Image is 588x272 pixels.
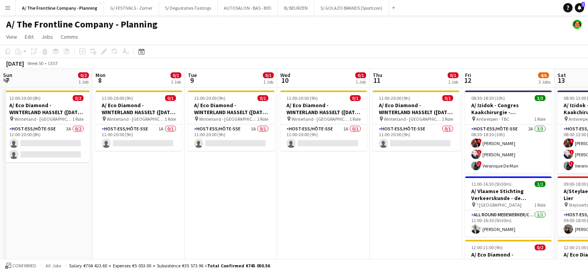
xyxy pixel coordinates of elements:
[263,79,273,85] div: 1 Job
[477,139,482,143] span: !
[534,202,545,208] span: 1 Role
[575,3,584,12] a: 7
[107,116,165,122] span: Winterland - [GEOGRAPHIC_DATA]
[280,125,367,151] app-card-role: Host-ess/Hôte-sse1A0/111:00-20:00 (9h)
[286,95,318,101] span: 11:00-20:00 (9h)
[14,116,72,122] span: Winterland - [GEOGRAPHIC_DATA]
[41,33,53,40] span: Jobs
[448,72,458,78] span: 0/1
[535,95,545,101] span: 3/3
[165,116,176,122] span: 1 Role
[557,72,566,79] span: Sat
[384,116,442,122] span: Winterland - [GEOGRAPHIC_DATA]
[471,245,503,250] span: 12:00-21:00 (9h)
[465,251,552,265] h3: A/ Eco Diamond - WINTERLAND HASSELT ([DATE] tem [DATE])
[188,125,274,151] app-card-role: Host-ess/Hôte-sse1A0/111:00-20:00 (9h)
[280,102,367,116] h3: A/ Eco Diamond - WINTERLAND HASSELT ([DATE] tem [DATE])
[476,202,522,208] span: ? [GEOGRAPHIC_DATA]
[349,116,361,122] span: 1 Role
[199,116,257,122] span: Winterland - [GEOGRAPHIC_DATA]
[165,95,176,101] span: 0/1
[556,76,566,85] span: 13
[12,263,36,269] span: Confirmed
[581,2,585,7] span: 7
[94,76,106,85] span: 8
[291,116,349,122] span: Winterland - [GEOGRAPHIC_DATA]
[355,72,366,78] span: 0/1
[477,161,482,166] span: !
[535,245,545,250] span: 0/2
[280,72,290,79] span: Wed
[278,0,314,15] button: B/ BEURZEN
[4,262,37,270] button: Confirmed
[2,76,12,85] span: 7
[187,76,197,85] span: 9
[104,0,159,15] button: G/ FESTIVALS - Zomer
[465,72,471,79] span: Fri
[464,76,471,85] span: 12
[539,79,551,85] div: 3 Jobs
[379,95,410,101] span: 11:00-20:00 (9h)
[372,76,382,85] span: 11
[465,188,552,202] h3: A/ Vlaamse Stichting Verkeerskunde - de verkeersquiz wegcode
[573,20,582,29] app-user-avatar: Peter Desart
[6,33,17,40] span: View
[471,95,505,101] span: 08:30-18:30 (10h)
[194,95,225,101] span: 11:00-20:00 (9h)
[257,95,268,101] span: 0/1
[465,210,552,237] app-card-role: All Round medewerker/collaborateur1/111:00-16:30 (5h30m)[PERSON_NAME]
[373,102,459,116] h3: A/ Eco Diamond - WINTERLAND HASSELT ([DATE] tem [DATE])
[3,91,90,162] app-job-card: 12:00-20:00 (8h)0/2A/ Eco Diamond - WINTERLAND HASSELT ([DATE] tem [DATE]) Winterland - [GEOGRAPH...
[207,263,270,269] span: Total Confirmed €745 050.56
[465,176,552,237] app-job-card: 11:00-16:30 (5h30m)1/1A/ Vlaamse Stichting Verkeerskunde - de verkeersquiz wegcode ? [GEOGRAPHIC_...
[73,95,84,101] span: 0/2
[538,72,549,78] span: 4/6
[25,33,34,40] span: Edit
[48,60,58,66] div: CEST
[356,79,366,85] div: 1 Job
[373,72,382,79] span: Thu
[188,72,197,79] span: Tue
[442,95,453,101] span: 0/1
[95,72,106,79] span: Mon
[3,125,90,162] app-card-role: Host-ess/Hôte-sse3A0/212:00-20:00 (8h)
[373,125,459,151] app-card-role: Host-ess/Hôte-sse0/111:00-20:00 (9h)
[218,0,278,15] button: AUTOSALON - BAS - BYD
[280,91,367,151] app-job-card: 11:00-20:00 (9h)0/1A/ Eco Diamond - WINTERLAND HASSELT ([DATE] tem [DATE]) Winterland - [GEOGRAPH...
[102,95,133,101] span: 11:00-20:00 (9h)
[476,116,509,122] span: Antwerpen - TBC
[477,150,482,154] span: !
[3,32,20,42] a: View
[38,32,56,42] a: Jobs
[465,91,552,173] app-job-card: 08:30-18:30 (10h)3/3A/ Izidok - Congres Kaakchirurgie - [GEOGRAPHIC_DATA] (12+13/12) Antwerpen - ...
[373,91,459,151] app-job-card: 11:00-20:00 (9h)0/1A/ Eco Diamond - WINTERLAND HASSELT ([DATE] tem [DATE]) Winterland - [GEOGRAPH...
[569,139,574,143] span: !
[188,91,274,151] app-job-card: 11:00-20:00 (9h)0/1A/ Eco Diamond - WINTERLAND HASSELT ([DATE] tem [DATE]) Winterland - [GEOGRAPH...
[72,116,84,122] span: 1 Role
[569,161,574,166] span: !
[6,19,157,30] h1: A/ The Frontline Company - Planning
[257,116,268,122] span: 1 Role
[6,60,24,67] div: [DATE]
[22,32,37,42] a: Edit
[95,91,182,151] app-job-card: 11:00-20:00 (9h)0/1A/ Eco Diamond - WINTERLAND HASSELT ([DATE] tem [DATE]) Winterland - [GEOGRAPH...
[58,32,81,42] a: Comms
[69,263,270,269] div: Salary €704 423.60 + Expenses €5 053.00 + Subsistence €35 573.96 =
[9,95,41,101] span: 12:00-20:00 (8h)
[263,72,274,78] span: 0/1
[188,102,274,116] h3: A/ Eco Diamond - WINTERLAND HASSELT ([DATE] tem [DATE])
[170,72,181,78] span: 0/1
[314,0,389,15] button: S/ GOLAZO BRANDS (Sportizon)
[279,76,290,85] span: 10
[534,116,545,122] span: 1 Role
[471,181,511,187] span: 11:00-16:30 (5h30m)
[350,95,361,101] span: 0/1
[44,263,63,269] span: All jobs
